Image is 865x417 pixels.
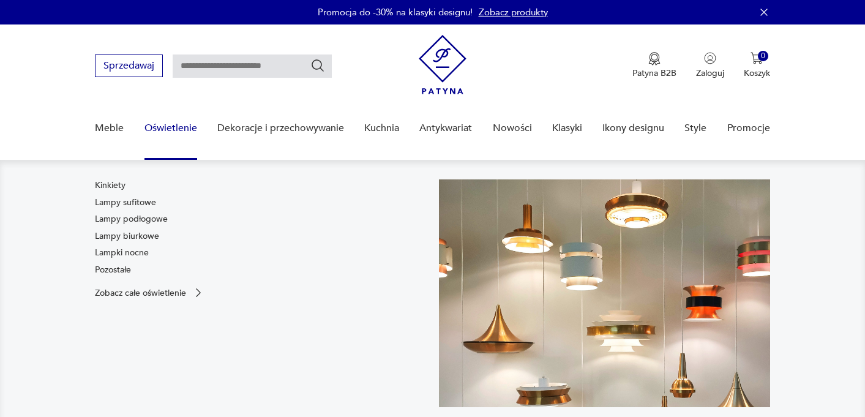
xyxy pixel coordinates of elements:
a: Zobacz produkty [479,6,548,18]
p: Zaloguj [696,67,724,79]
button: 0Koszyk [744,52,770,79]
a: Dekoracje i przechowywanie [217,105,344,152]
a: Nowości [493,105,532,152]
a: Meble [95,105,124,152]
a: Sprzedawaj [95,62,163,71]
button: Zaloguj [696,52,724,79]
button: Szukaj [310,58,325,73]
a: Ikony designu [602,105,664,152]
img: Ikonka użytkownika [704,52,716,64]
a: Kuchnia [364,105,399,152]
a: Lampy podłogowe [95,213,168,225]
button: Patyna B2B [632,52,676,79]
a: Kinkiety [95,179,125,192]
p: Promocja do -30% na klasyki designu! [318,6,473,18]
a: Style [684,105,706,152]
a: Zobacz całe oświetlenie [95,287,204,299]
button: Sprzedawaj [95,54,163,77]
img: a9d990cd2508053be832d7f2d4ba3cb1.jpg [439,179,770,407]
p: Zobacz całe oświetlenie [95,289,186,297]
img: Ikona medalu [648,52,661,66]
img: Patyna - sklep z meblami i dekoracjami vintage [419,35,466,94]
a: Lampy sufitowe [95,197,156,209]
p: Koszyk [744,67,770,79]
div: 0 [758,51,768,61]
a: Lampki nocne [95,247,149,259]
p: Patyna B2B [632,67,676,79]
a: Klasyki [552,105,582,152]
a: Ikona medaluPatyna B2B [632,52,676,79]
a: Promocje [727,105,770,152]
a: Lampy biurkowe [95,230,159,242]
a: Oświetlenie [144,105,197,152]
a: Antykwariat [419,105,472,152]
a: Pozostałe [95,264,131,276]
img: Ikona koszyka [751,52,763,64]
